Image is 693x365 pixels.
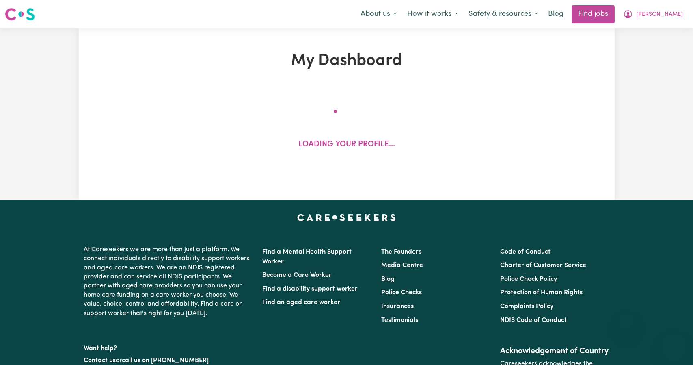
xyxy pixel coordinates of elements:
[262,249,352,265] a: Find a Mental Health Support Worker
[572,5,615,23] a: Find jobs
[84,341,253,353] p: Want help?
[5,7,35,22] img: Careseekers logo
[500,276,557,282] a: Police Check Policy
[618,6,688,23] button: My Account
[500,346,609,356] h2: Acknowledgement of Country
[402,6,463,23] button: How it works
[500,262,586,269] a: Charter of Customer Service
[381,303,414,310] a: Insurances
[381,289,422,296] a: Police Checks
[5,5,35,24] a: Careseekers logo
[543,5,568,23] a: Blog
[381,249,421,255] a: The Founders
[500,303,553,310] a: Complaints Policy
[661,332,687,358] iframe: Button to launch messaging window
[262,272,332,278] a: Become a Care Worker
[636,10,683,19] span: [PERSON_NAME]
[381,317,418,324] a: Testimonials
[122,357,209,364] a: call us on [PHONE_NUMBER]
[297,214,396,221] a: Careseekers home page
[463,6,543,23] button: Safety & resources
[618,313,635,329] iframe: Close message
[500,317,567,324] a: NDIS Code of Conduct
[381,276,395,282] a: Blog
[355,6,402,23] button: About us
[298,139,395,151] p: Loading your profile...
[84,242,253,321] p: At Careseekers we are more than just a platform. We connect individuals directly to disability su...
[84,357,116,364] a: Contact us
[500,249,551,255] a: Code of Conduct
[262,299,340,306] a: Find an aged care worker
[262,286,358,292] a: Find a disability support worker
[500,289,583,296] a: Protection of Human Rights
[381,262,423,269] a: Media Centre
[173,51,520,71] h1: My Dashboard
